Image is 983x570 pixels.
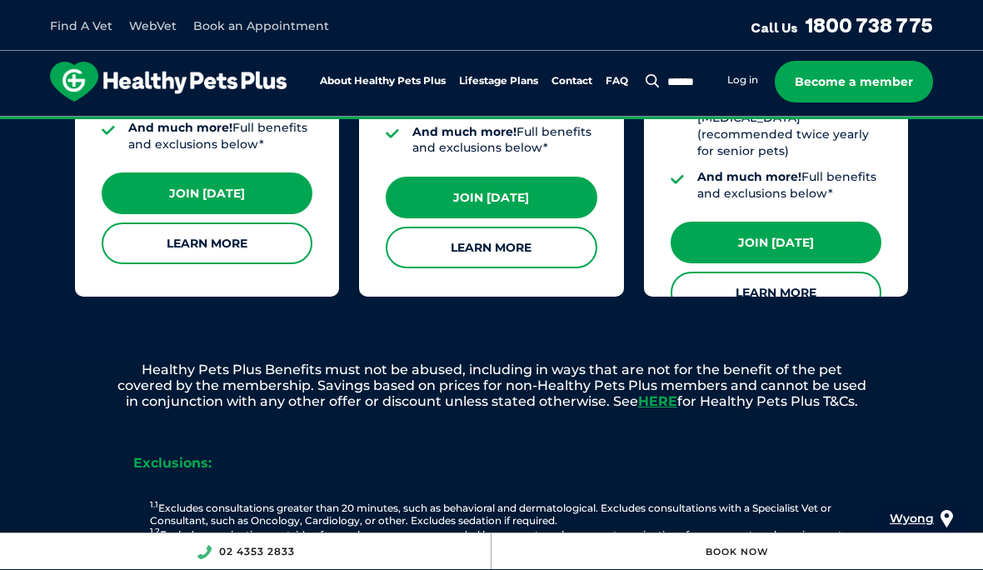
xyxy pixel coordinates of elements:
a: Learn More [102,222,312,264]
img: hpp-logo [50,62,287,102]
a: Find A Vet [50,18,112,33]
a: Book an Appointment [193,18,329,33]
strong: And much more! [128,120,232,135]
a: Learn More [671,272,881,313]
li: Full benefits and exclusions below* [697,169,881,202]
img: location_pin.svg [941,510,953,528]
img: location_phone.svg [197,545,212,559]
a: Join [DATE] [671,222,881,263]
strong: And much more! [697,169,801,184]
a: Learn More [386,227,596,268]
span: Call Us [751,19,798,36]
a: 02 4353 2833 [219,545,295,557]
a: Call Us1800 738 775 [751,12,933,37]
a: Log in [727,73,758,87]
a: FAQ [606,76,628,87]
sup: 1.2 [150,526,160,537]
button: Search [642,72,663,89]
a: Contact [551,76,592,87]
strong: Exclusions: [133,455,212,471]
a: Lifestage Plans [459,76,538,87]
a: Join [DATE] [386,177,596,218]
a: WebVet [129,18,177,33]
sup: 1.1 [150,499,158,510]
a: Become a member [775,61,933,102]
span: Wyong [890,511,934,526]
a: HERE [638,393,677,409]
strong: And much more! [412,124,516,139]
a: Book Now [706,546,769,557]
a: Join [DATE] [102,172,312,214]
li: Full benefits and exclusions below* [128,120,312,152]
span: Proactive, preventative wellness program designed to keep your pet healthier and happier for longer [181,117,803,132]
a: About Healthy Pets Plus [320,76,446,87]
li: Full benefits and exclusions below* [412,124,596,157]
a: Wyong [890,507,934,530]
p: Healthy Pets Plus Benefits must not be abused, including in ways that are not for the benefit of ... [58,362,925,410]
